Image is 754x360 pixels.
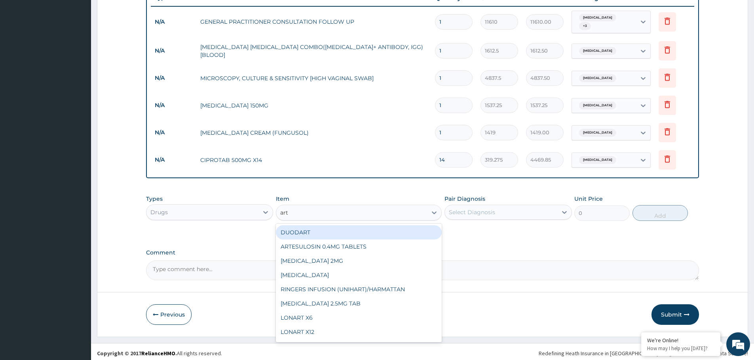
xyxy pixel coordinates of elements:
span: We're online! [46,100,109,179]
div: LONART X12 [276,325,442,339]
span: [MEDICAL_DATA] [579,74,616,82]
button: Add [632,205,688,221]
td: [MEDICAL_DATA] CREAM (FUNGUSOL) [196,125,431,141]
td: N/A [151,15,196,29]
td: N/A [151,153,196,167]
td: N/A [151,125,196,140]
span: [MEDICAL_DATA] [579,102,616,109]
button: Previous [146,304,192,325]
div: [MEDICAL_DATA] [276,268,442,282]
span: [MEDICAL_DATA] [579,129,616,137]
a: RelianceHMO [141,350,175,357]
td: [MEDICAL_DATA] 150MG [196,98,431,113]
div: Redefining Heath Insurance in [GEOGRAPHIC_DATA] using Telemedicine and Data Science! [539,349,748,357]
td: N/A [151,71,196,85]
span: [MEDICAL_DATA] [579,14,616,22]
div: We're Online! [647,337,714,344]
textarea: Type your message and hit 'Enter' [4,216,151,243]
label: Types [146,196,163,202]
td: N/A [151,43,196,58]
label: Comment [146,249,699,256]
div: Drugs [150,208,168,216]
div: Chat with us now [41,44,133,55]
img: d_794563401_company_1708531726252_794563401 [15,40,32,59]
div: LONART SYP [276,339,442,353]
label: Unit Price [574,195,603,203]
td: N/A [151,98,196,113]
span: [MEDICAL_DATA] [579,156,616,164]
div: ARTESULOSIN 0.4MG TABLETS [276,239,442,254]
div: [MEDICAL_DATA] 2.5MG TAB [276,296,442,311]
label: Item [276,195,289,203]
td: [MEDICAL_DATA] [MEDICAL_DATA] COMBO([MEDICAL_DATA]+ ANTIBODY, IGG) [BLOOD] [196,39,431,63]
div: DUODART [276,225,442,239]
p: How may I help you today? [647,345,714,352]
div: RINGERS INFUSION (UNIHART)/HARMATTAN [276,282,442,296]
div: LONART X6 [276,311,442,325]
span: + 3 [579,22,591,30]
button: Submit [651,304,699,325]
span: [MEDICAL_DATA] [579,47,616,55]
td: CIPROTAB 500MG X14 [196,152,431,168]
td: MICROSCOPY, CULTURE & SENSITIVITY [HIGH VAGINAL SWAB] [196,70,431,86]
td: GENERAL PRACTITIONER CONSULTATION FOLLOW UP [196,14,431,30]
div: [MEDICAL_DATA] 2MG [276,254,442,268]
label: Pair Diagnosis [444,195,485,203]
div: Select Diagnosis [449,208,495,216]
strong: Copyright © 2017 . [97,350,177,357]
div: Minimize live chat window [130,4,149,23]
